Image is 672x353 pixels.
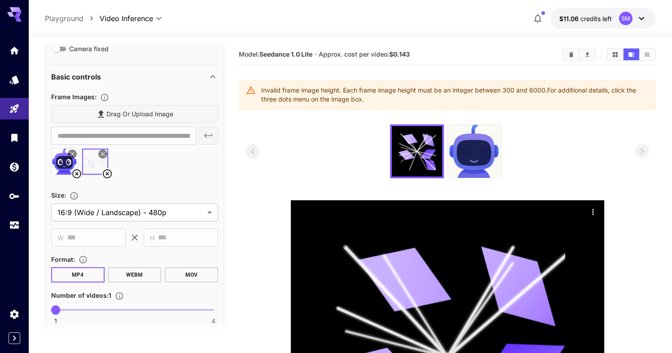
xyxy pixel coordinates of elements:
[75,255,91,264] button: Choose the file format for the output video.
[51,71,101,82] p: Basic controls
[319,50,410,58] span: Approx. cost per video:
[580,49,595,60] button: Download All
[97,93,113,102] button: Upload frame images.
[580,15,612,22] span: credits left
[51,191,66,199] span: Size :
[51,256,75,263] span: Format :
[111,291,127,300] button: Specify how many videos to generate in a single request. Each video generation will be charged se...
[51,267,105,282] button: MP4
[9,132,20,143] div: Library
[66,191,82,200] button: Adjust the dimensions of the generated image by specifying its width and height in pixels, or sel...
[51,93,97,101] span: Frame Images :
[9,190,20,202] div: API Keys
[45,13,100,24] nav: breadcrumb
[559,14,612,23] div: $11.05861
[261,82,649,107] div: Invalid frame image height. Each frame image height must be an integer between 300 and 6000. For ...
[606,48,656,61] div: Show videos in grid viewShow videos in video viewShow videos in list view
[100,13,153,24] span: Video Inference
[69,44,109,53] span: Camera fixed
[315,49,317,60] p: ·
[389,50,410,58] b: $0.143
[9,45,20,56] div: Home
[607,49,623,60] button: Show videos in grid view
[211,317,215,326] span: 4
[562,48,596,61] div: Clear videosDownload All
[9,309,20,320] div: Settings
[150,233,154,243] span: H
[108,267,162,282] button: WEBM
[239,50,312,58] span: Model:
[9,74,20,85] div: Models
[624,49,639,60] button: Show videos in video view
[639,49,655,60] button: Show videos in list view
[619,12,632,25] div: SM
[9,332,20,344] button: Expand sidebar
[9,161,20,172] div: Wallet
[45,13,83,24] a: Playground
[586,205,600,218] div: Actions
[448,125,501,178] img: AzNUmOo7dy+3AAAAAElFTkSuQmCC
[165,267,218,282] button: MOV
[51,291,111,299] span: Number of videos : 1
[9,103,20,115] div: Playground
[57,233,64,243] span: W
[550,8,656,29] button: $11.05861SM
[57,207,204,218] span: 16:9 (Wide / Landscape) - 480p
[51,66,218,88] div: Basic controls
[9,220,20,231] div: Usage
[259,50,312,58] b: Seedance 1.0 Lite
[559,15,580,22] span: $11.06
[563,49,579,60] button: Clear videos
